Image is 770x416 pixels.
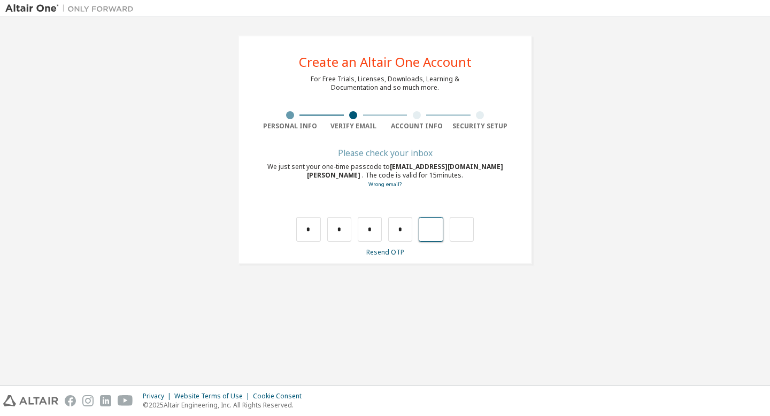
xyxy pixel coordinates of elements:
div: We just sent your one-time passcode to . The code is valid for 15 minutes. [258,163,512,189]
span: [EMAIL_ADDRESS][DOMAIN_NAME][PERSON_NAME] [307,162,503,180]
img: linkedin.svg [100,395,111,406]
div: Security Setup [449,122,512,130]
img: instagram.svg [82,395,94,406]
div: Account Info [385,122,449,130]
a: Go back to the registration form [368,181,402,188]
img: youtube.svg [118,395,133,406]
div: For Free Trials, Licenses, Downloads, Learning & Documentation and so much more. [311,75,459,92]
div: Privacy [143,392,174,400]
div: Create an Altair One Account [299,56,472,68]
p: © 2025 Altair Engineering, Inc. All Rights Reserved. [143,400,308,410]
a: Resend OTP [366,248,404,257]
img: facebook.svg [65,395,76,406]
div: Cookie Consent [253,392,308,400]
img: altair_logo.svg [3,395,58,406]
img: Altair One [5,3,139,14]
div: Website Terms of Use [174,392,253,400]
div: Verify Email [322,122,386,130]
div: Please check your inbox [258,150,512,156]
div: Personal Info [258,122,322,130]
